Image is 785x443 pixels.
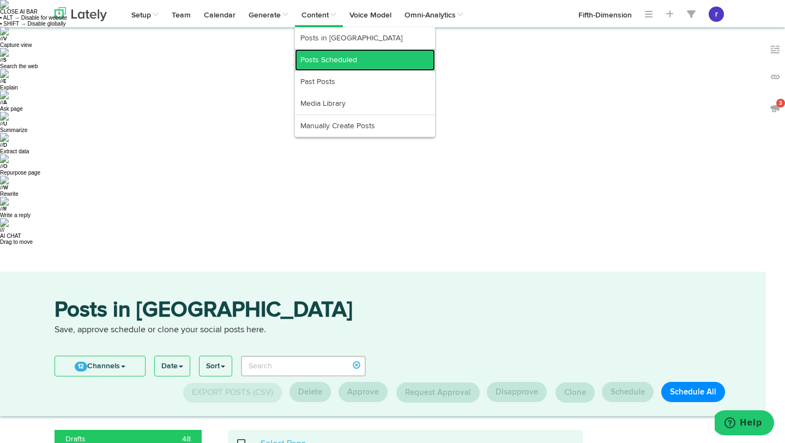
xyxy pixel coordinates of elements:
iframe: Opens a widget where you can find more information [715,410,774,438]
button: Schedule All [661,382,725,402]
span: Request Approval [405,388,471,397]
button: Schedule [602,382,654,402]
input: Search [241,356,366,376]
a: Date [155,356,190,376]
a: Sort [200,356,232,376]
h3: Posts in [GEOGRAPHIC_DATA] [55,300,730,324]
span: 12 [75,362,87,372]
button: Disapprove [487,382,547,402]
button: Request Approval [396,382,480,403]
button: Approve [339,382,388,402]
button: Export Posts (CSV) [183,383,282,403]
a: 12Channels [55,356,145,376]
span: Clone [564,388,586,397]
p: Save, approve schedule or clone your social posts here. [55,324,730,337]
button: Delete [289,382,331,402]
button: Clone [555,382,595,403]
